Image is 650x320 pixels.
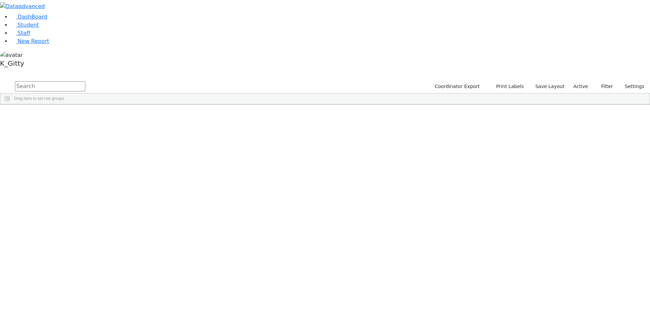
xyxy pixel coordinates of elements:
[11,38,49,44] a: New Report
[18,30,30,36] span: Staff
[18,22,39,28] span: Student
[488,81,527,92] button: Print Labels
[430,81,483,92] button: Coordinator Export
[15,81,85,91] input: Search
[11,30,30,36] a: Staff
[18,38,49,44] span: New Report
[570,81,591,92] label: Active
[14,96,64,101] span: Drag here to set row groups
[592,81,616,92] button: Filter
[11,14,47,20] a: DashBoard
[532,81,567,92] button: Save Layout
[616,81,647,92] button: Settings
[18,14,47,20] span: DashBoard
[11,22,39,28] a: Student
